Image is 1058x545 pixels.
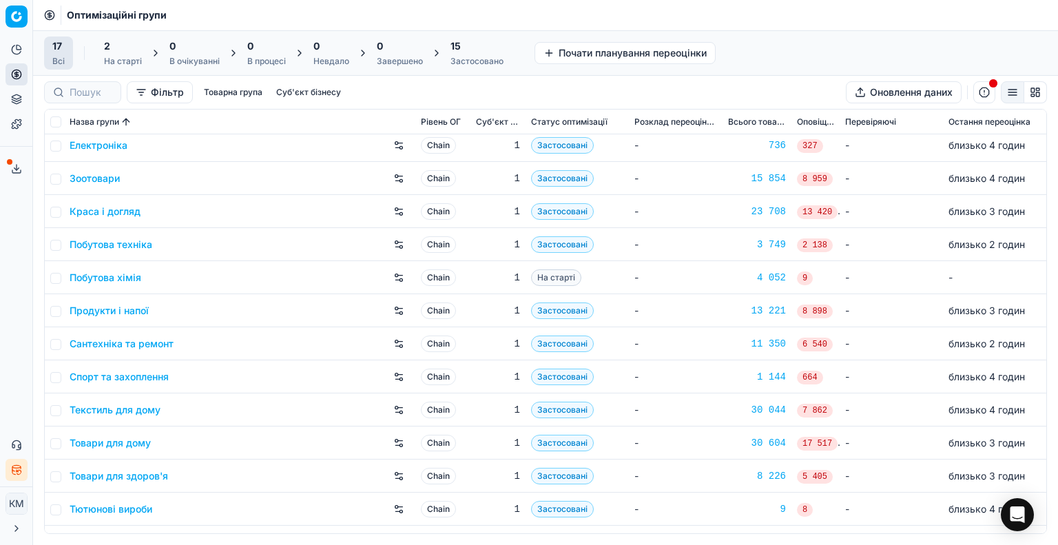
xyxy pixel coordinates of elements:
[476,238,520,251] div: 1
[535,42,716,64] button: Почати планування переоцінки
[476,403,520,417] div: 1
[476,205,520,218] div: 1
[797,305,833,318] span: 8 898
[728,304,786,318] div: 13 221
[948,139,1025,151] span: близько 4 годин
[728,172,786,185] a: 15 854
[797,271,813,285] span: 9
[728,271,786,285] a: 4 052
[728,502,786,516] div: 9
[948,371,1025,382] span: близько 4 годин
[840,162,943,195] td: -
[629,228,723,261] td: -
[313,39,320,53] span: 0
[629,460,723,493] td: -
[948,404,1025,415] span: близько 4 годин
[421,170,456,187] span: Chain
[629,426,723,460] td: -
[948,116,1030,127] span: Остання переоцінка
[421,203,456,220] span: Chain
[728,469,786,483] div: 8 226
[840,493,943,526] td: -
[421,501,456,517] span: Chain
[728,205,786,218] a: 23 708
[104,56,142,67] div: На старті
[476,502,520,516] div: 1
[840,261,943,294] td: -
[728,370,786,384] a: 1 144
[948,172,1025,184] span: близько 4 годин
[476,172,520,185] div: 1
[840,129,943,162] td: -
[421,402,456,418] span: Chain
[531,170,594,187] span: Застосовані
[70,502,152,516] a: Тютюнові вироби
[476,304,520,318] div: 1
[840,195,943,228] td: -
[531,116,608,127] span: Статус оптимізації
[104,39,110,53] span: 2
[728,403,786,417] a: 30 044
[797,139,823,153] span: 327
[840,360,943,393] td: -
[67,8,167,22] nav: breadcrumb
[1001,498,1034,531] div: Open Intercom Messenger
[797,470,833,484] span: 5 405
[948,238,1025,250] span: близько 2 годин
[797,371,823,384] span: 664
[531,137,594,154] span: Застосовані
[70,116,119,127] span: Назва групи
[421,116,461,127] span: Рівень OГ
[531,236,594,253] span: Застосовані
[476,337,520,351] div: 1
[476,469,520,483] div: 1
[70,271,141,285] a: Побутова хімія
[728,238,786,251] a: 3 749
[629,294,723,327] td: -
[629,261,723,294] td: -
[247,39,253,53] span: 0
[247,56,286,67] div: В процесі
[797,238,833,252] span: 2 138
[421,468,456,484] span: Chain
[728,436,786,450] div: 30 604
[797,437,838,451] span: 17 517
[948,338,1025,349] span: близько 2 годин
[476,436,520,450] div: 1
[840,460,943,493] td: -
[421,435,456,451] span: Chain
[67,8,167,22] span: Оптимізаційні групи
[531,369,594,385] span: Застосовані
[948,305,1025,316] span: близько 3 годин
[271,84,346,101] button: Суб'єкт бізнесу
[840,327,943,360] td: -
[127,81,193,103] button: Фільтр
[70,403,160,417] a: Текстиль для дому
[70,370,169,384] a: Спорт та захоплення
[198,84,268,101] button: Товарна група
[377,56,423,67] div: Завершено
[629,393,723,426] td: -
[421,302,456,319] span: Chain
[450,56,504,67] div: Застосовано
[531,336,594,352] span: Застосовані
[840,294,943,327] td: -
[421,336,456,352] span: Chain
[728,116,786,127] span: Всього товарів
[728,138,786,152] a: 736
[840,393,943,426] td: -
[421,236,456,253] span: Chain
[476,138,520,152] div: 1
[6,493,27,514] span: КM
[629,162,723,195] td: -
[531,203,594,220] span: Застосовані
[52,39,62,53] span: 17
[797,205,838,219] span: 13 420
[948,503,1025,515] span: близько 4 годин
[70,469,168,483] a: Товари для здоров'я
[531,402,594,418] span: Застосовані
